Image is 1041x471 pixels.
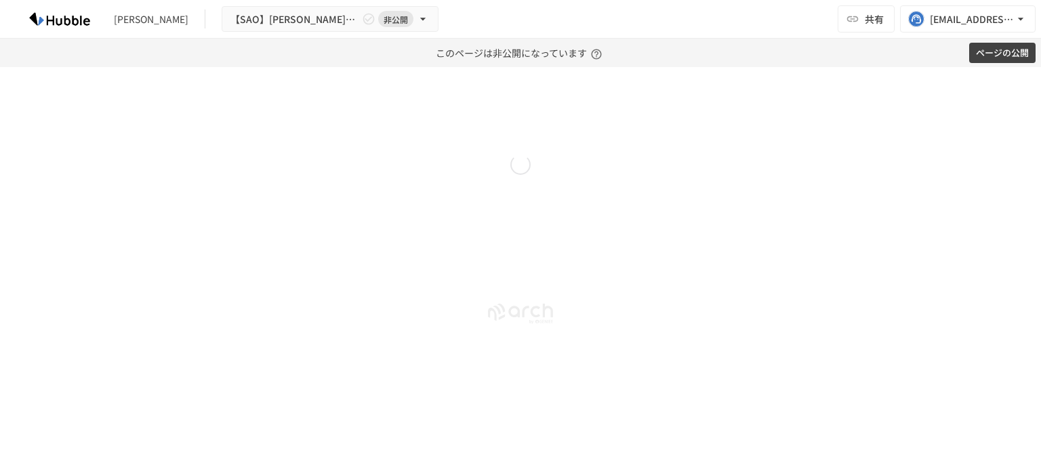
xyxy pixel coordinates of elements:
[114,12,188,26] div: [PERSON_NAME]
[838,5,895,33] button: 共有
[16,8,103,30] img: HzDRNkGCf7KYO4GfwKnzITak6oVsp5RHeZBEM1dQFiQ
[900,5,1036,33] button: [EMAIL_ADDRESS][DOMAIN_NAME]
[930,11,1014,28] div: [EMAIL_ADDRESS][DOMAIN_NAME]
[969,43,1036,64] button: ページの公開
[865,12,884,26] span: 共有
[378,12,413,26] span: 非公開
[222,6,438,33] button: 【SAO】[PERSON_NAME]用_Hubble操作説明資料非公開
[230,11,359,28] span: 【SAO】[PERSON_NAME]用_Hubble操作説明資料
[436,39,606,67] p: このページは非公開になっています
